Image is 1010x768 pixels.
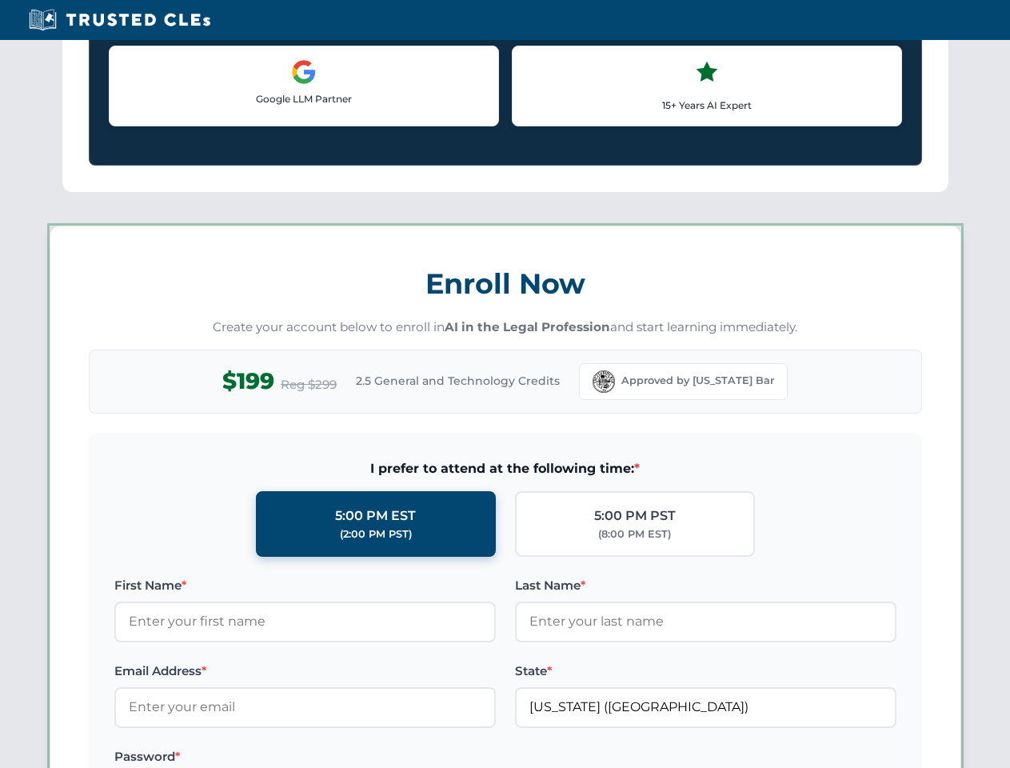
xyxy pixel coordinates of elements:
div: 5:00 PM EST [335,506,416,526]
p: Create your account below to enroll in and start learning immediately. [89,318,922,337]
input: Florida (FL) [515,687,896,727]
span: Approved by [US_STATE] Bar [621,373,774,389]
div: (8:00 PM EST) [598,526,671,542]
span: $199 [222,363,274,399]
div: 5:00 PM PST [594,506,676,526]
p: Google LLM Partner [122,91,485,106]
label: Email Address [114,662,496,681]
input: Enter your last name [515,602,896,642]
div: (2:00 PM PST) [340,526,412,542]
img: Trusted CLEs [24,8,215,32]
label: First Name [114,576,496,595]
img: Google [291,59,317,85]
label: State [515,662,896,681]
label: Password [114,747,496,766]
label: Last Name [515,576,896,595]
input: Enter your first name [114,602,496,642]
h3: Enroll Now [89,258,922,309]
span: Reg $299 [281,375,337,394]
strong: AI in the Legal Profession [445,319,610,334]
input: Enter your email [114,687,496,727]
span: I prefer to attend at the following time: [114,458,896,479]
span: 2.5 General and Technology Credits [356,372,560,390]
p: 15+ Years AI Expert [525,98,888,113]
img: Florida Bar [593,370,615,393]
